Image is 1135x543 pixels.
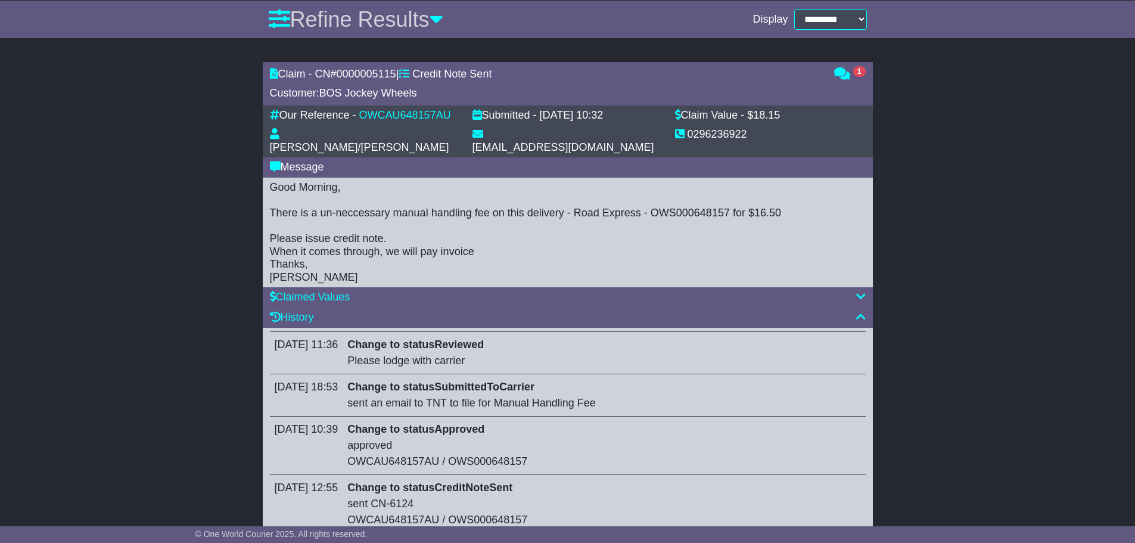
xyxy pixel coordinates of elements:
[270,291,866,304] div: Claimed Values
[269,7,443,32] a: Refine Results
[359,109,451,121] a: OWCAU648157AU
[270,331,343,374] td: [DATE] 11:36
[540,109,604,122] div: [DATE] 10:32
[270,68,822,81] div: Claim - CN# |
[347,337,860,353] div: Change to status
[752,13,788,26] span: Display
[472,109,537,122] div: Submitted -
[472,141,654,154] div: [EMAIL_ADDRESS][DOMAIN_NAME]
[270,181,866,284] div: Good Morning, There is a un-neccessary manual handling fee on this delivery - Road Express - OWS0...
[434,482,512,494] span: CreditNoteSent
[688,128,747,141] div: 0296236922
[270,474,343,533] td: [DATE] 12:55
[347,496,860,528] div: sent CN-6124 OWCAU648157AU / OWS000648157
[412,68,492,80] span: Credit Note Sent
[270,141,449,154] div: [PERSON_NAME]/[PERSON_NAME]
[270,109,356,122] div: Our Reference -
[347,353,860,369] div: Please lodge with carrier
[347,421,860,437] div: Change to status
[337,68,396,80] span: 0000005115
[319,87,417,99] span: BOS Jockey Wheels
[853,66,866,77] span: 1
[270,161,866,174] div: Message
[747,109,780,122] div: $18.15
[347,395,860,411] div: sent an email to TNT to file for Manual Handling Fee
[347,480,860,496] div: Change to status
[834,69,866,80] a: 1
[434,339,484,350] span: Reviewed
[270,374,343,416] td: [DATE] 18:53
[270,87,822,100] div: Customer:
[270,416,343,474] td: [DATE] 10:39
[347,437,860,470] div: approved OWCAU648157AU / OWS000648157
[195,529,368,539] span: © One World Courier 2025. All rights reserved.
[270,311,866,324] div: History
[434,423,484,435] span: Approved
[347,379,860,395] div: Change to status
[270,291,350,303] a: Claimed Values
[434,381,534,393] span: SubmittedToCarrier
[270,311,314,323] a: History
[675,109,745,122] div: Claim Value -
